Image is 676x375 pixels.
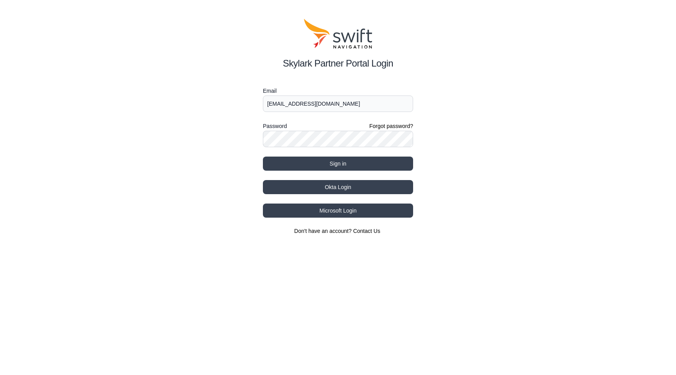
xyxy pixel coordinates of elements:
[263,121,287,131] label: Password
[263,180,413,194] button: Okta Login
[263,204,413,218] button: Microsoft Login
[353,228,380,234] a: Contact Us
[263,157,413,171] button: Sign in
[369,122,413,130] a: Forgot password?
[263,86,413,96] label: Email
[263,227,413,235] section: Don't have an account?
[263,56,413,70] h2: Skylark Partner Portal Login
